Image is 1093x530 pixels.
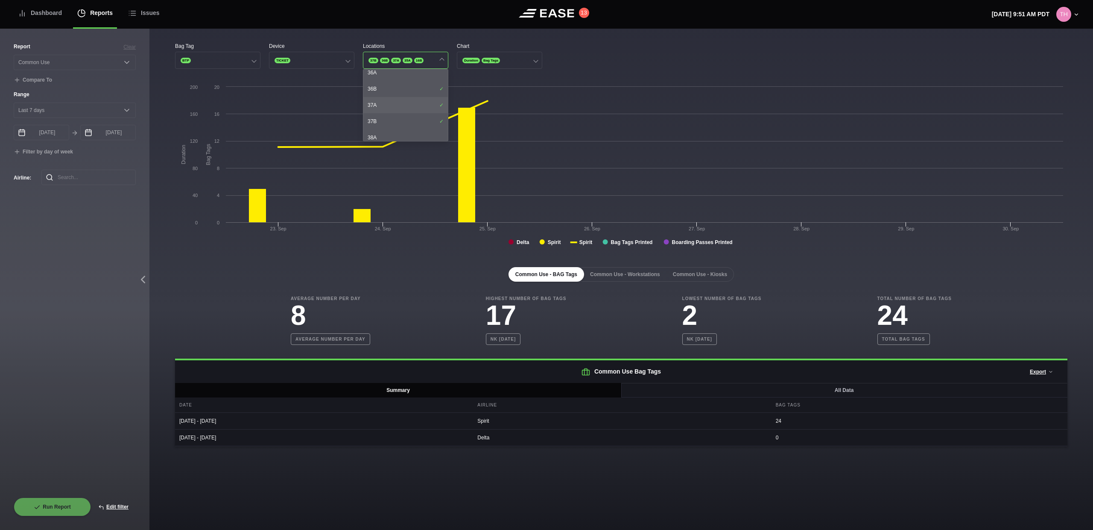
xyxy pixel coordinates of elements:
[584,226,600,231] tspan: 26. Sep
[621,383,1067,397] button: All Data
[368,58,378,63] span: 37B
[217,166,219,171] text: 8
[14,77,52,84] button: Compare To
[672,239,733,245] tspan: Boarding Passes Printed
[363,81,448,97] div: 36B
[275,58,290,63] span: TICKET
[486,302,567,329] h3: 17
[666,267,734,282] button: Common Use - Kiosks
[482,58,500,63] span: Bag Tags
[1023,362,1061,381] button: Export
[363,65,448,81] div: 36A
[363,97,448,113] div: 37A
[269,52,354,69] button: TICKET
[214,112,219,117] text: 16
[193,166,198,171] text: 80
[14,43,30,50] label: Report
[473,430,769,446] div: Delta
[548,239,561,245] tspan: Spirit
[414,58,424,63] span: 16B
[793,226,810,231] tspan: 28. Sep
[1002,226,1019,231] tspan: 30. Sep
[611,239,653,245] tspan: Bag Tags Printed
[509,267,584,282] button: Common Use - BAG Tags
[583,267,667,282] button: Common Use - Workstations
[195,220,198,225] text: 0
[217,193,219,198] text: 4
[270,226,286,231] tspan: 23. Sep
[877,302,952,329] h3: 24
[14,174,28,182] label: Airline :
[403,58,412,63] span: 35A
[291,333,370,345] b: Average number per day
[391,58,401,63] span: 37A
[772,430,1067,446] div: 0
[175,383,622,397] button: Summary
[175,42,260,50] div: Bag Tag
[175,52,260,69] button: BTP
[14,91,136,98] label: Range
[214,85,219,90] text: 20
[14,149,73,156] button: Filter by day of week
[269,42,354,50] div: Device
[517,239,529,245] tspan: Delta
[1056,7,1071,22] img: 80ca9e2115b408c1dc8c56a444986cd3
[473,413,769,429] div: Spirit
[217,220,219,225] text: 0
[682,295,762,302] b: Lowest Number of Bag Tags
[689,226,705,231] tspan: 27. Sep
[682,302,762,329] h3: 2
[380,58,390,63] span: 36B
[291,295,370,302] b: Average Number Per Day
[190,112,198,117] text: 160
[772,413,1067,429] div: 24
[205,144,211,165] tspan: Bag Tags
[91,498,136,516] button: Edit filter
[41,170,136,185] input: Search...
[80,125,136,140] input: mm/dd/yyyy
[772,397,1067,412] div: Bag Tags
[14,125,69,140] input: mm/dd/yyyy
[579,239,593,245] tspan: Spirit
[363,113,448,130] div: 37B
[473,397,769,412] div: Airline
[457,42,542,50] div: Chart
[181,145,187,164] tspan: Duration
[486,333,520,345] b: NK [DATE]
[363,42,448,50] div: Locations
[190,138,198,144] text: 120
[877,295,952,302] b: Total Number of Bag Tags
[363,130,448,146] div: 38A
[579,8,589,18] button: 13
[123,43,136,51] button: Clear
[190,85,198,90] text: 200
[175,430,471,446] div: [DATE] - [DATE]
[175,360,1067,383] h2: Common Use Bag Tags
[457,52,542,69] button: DurationBag Tags
[479,226,496,231] tspan: 25. Sep
[291,302,370,329] h3: 8
[898,226,914,231] tspan: 29. Sep
[375,226,391,231] tspan: 24. Sep
[682,333,717,345] b: NK [DATE]
[181,58,191,63] span: BTP
[193,193,198,198] text: 40
[175,413,471,429] div: [DATE] - [DATE]
[175,397,471,412] div: Date
[462,58,480,63] span: Duration
[486,295,567,302] b: Highest Number of Bag Tags
[877,333,930,345] b: Total bag tags
[363,52,448,69] button: 37B36B37A35A16B
[992,10,1049,19] p: [DATE] 9:51 AM PDT
[214,138,219,144] text: 12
